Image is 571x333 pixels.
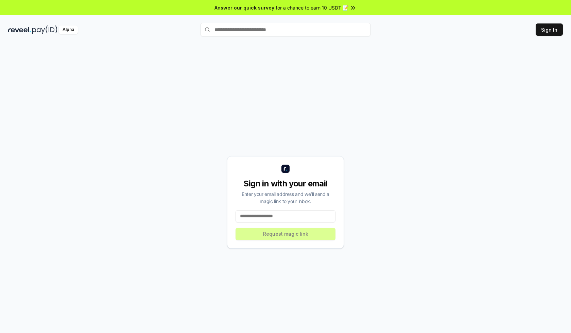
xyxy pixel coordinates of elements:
[214,4,274,11] span: Answer our quick survey
[281,165,290,173] img: logo_small
[276,4,348,11] span: for a chance to earn 10 USDT 📝
[536,23,563,36] button: Sign In
[236,190,335,205] div: Enter your email address and we’ll send a magic link to your inbox.
[8,26,31,34] img: reveel_dark
[32,26,57,34] img: pay_id
[236,178,335,189] div: Sign in with your email
[59,26,78,34] div: Alpha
